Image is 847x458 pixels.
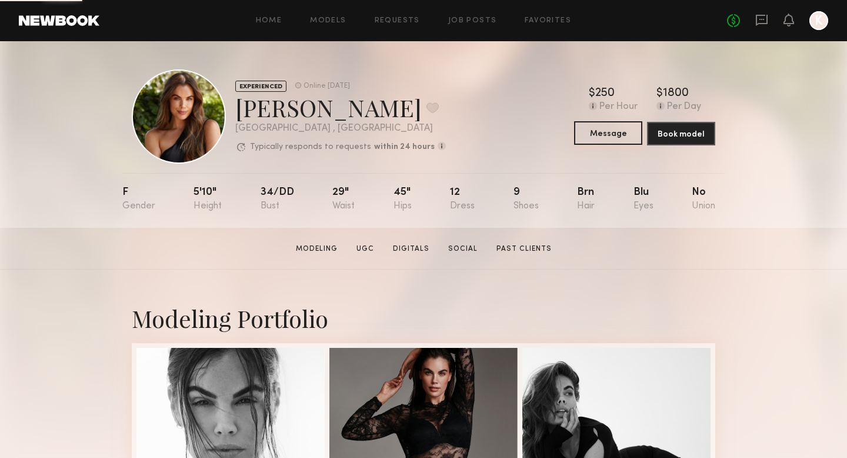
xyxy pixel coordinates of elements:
div: F [122,187,155,211]
div: Blu [633,187,653,211]
a: K [809,11,828,30]
a: Favorites [525,17,571,25]
p: Typically responds to requests [250,143,371,151]
div: Modeling Portfolio [132,303,715,334]
a: Home [256,17,282,25]
div: $ [589,88,595,99]
div: 1800 [663,88,689,99]
button: Book model [647,122,715,145]
a: Social [443,244,482,254]
div: [GEOGRAPHIC_DATA] , [GEOGRAPHIC_DATA] [235,124,446,134]
a: Requests [375,17,420,25]
a: Past Clients [492,244,556,254]
a: Job Posts [448,17,497,25]
a: Modeling [291,244,342,254]
div: No [692,187,715,211]
a: Models [310,17,346,25]
div: Per Hour [599,102,638,112]
div: Per Day [667,102,701,112]
div: 12 [450,187,475,211]
a: UGC [352,244,379,254]
div: 5'10" [194,187,222,211]
div: [PERSON_NAME] [235,92,446,123]
div: EXPERIENCED [235,81,286,92]
b: within 24 hours [374,143,435,151]
button: Message [574,121,642,145]
div: 29" [332,187,355,211]
div: 9 [513,187,539,211]
div: $ [656,88,663,99]
div: 250 [595,88,615,99]
a: Digitals [388,244,434,254]
div: Online [DATE] [304,82,350,90]
div: Brn [577,187,595,211]
div: 34/dd [261,187,294,211]
div: 45" [394,187,412,211]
